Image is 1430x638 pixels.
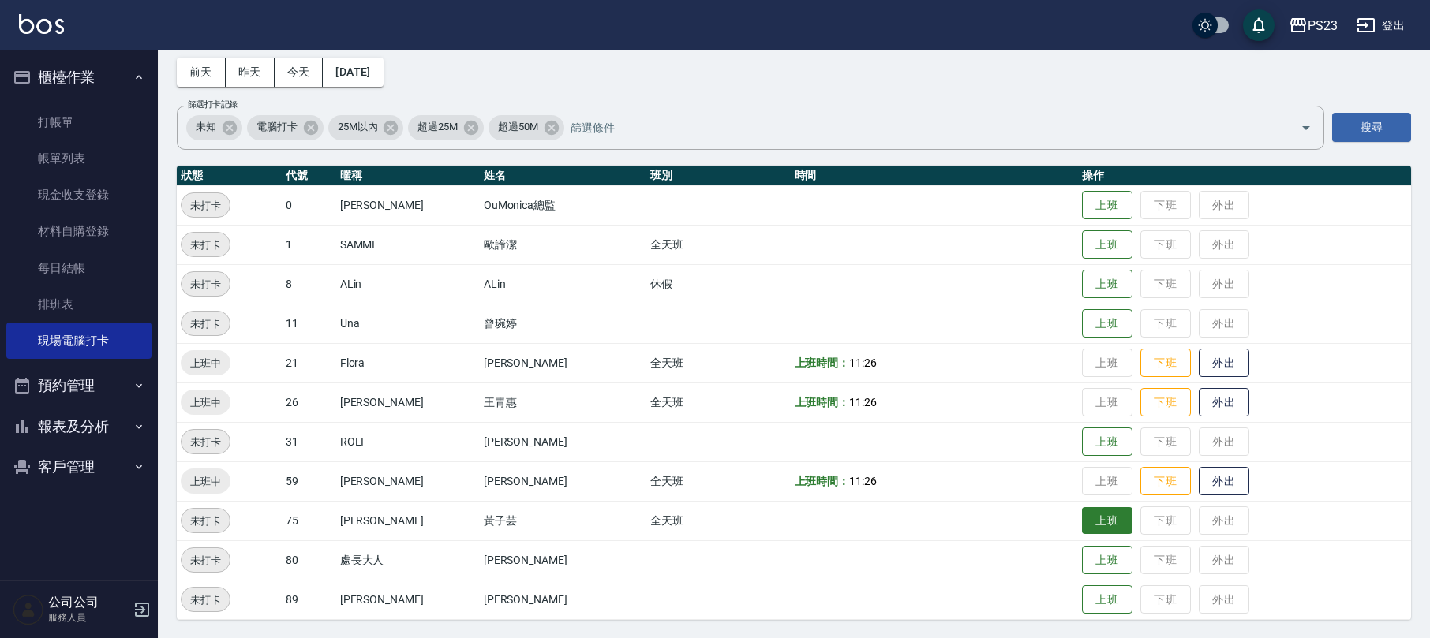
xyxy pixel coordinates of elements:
span: 25M以內 [328,119,387,135]
button: 上班 [1082,585,1132,614]
span: 未打卡 [182,315,230,332]
td: [PERSON_NAME] [480,540,647,580]
th: 暱稱 [336,166,480,186]
td: [PERSON_NAME] [480,461,647,501]
td: ALin [336,264,480,304]
button: 上班 [1082,546,1132,575]
button: 下班 [1140,388,1191,417]
td: 全天班 [646,225,790,264]
b: 上班時間： [795,396,850,409]
td: 21 [282,343,336,382]
td: 曾琬婷 [480,304,647,343]
td: 8 [282,264,336,304]
button: 上班 [1082,427,1132,457]
a: 現場電腦打卡 [6,323,152,359]
button: [DATE] [323,58,383,87]
span: 超過25M [408,119,467,135]
span: 未打卡 [182,513,230,529]
th: 代號 [282,166,336,186]
th: 狀態 [177,166,282,186]
button: 報表及分析 [6,406,152,447]
div: 超過25M [408,115,484,140]
a: 材料自購登錄 [6,213,152,249]
td: 全天班 [646,382,790,422]
span: 上班中 [181,473,230,490]
span: 未打卡 [182,237,230,253]
p: 服務人員 [48,610,129,625]
td: 處長大人 [336,540,480,580]
button: 昨天 [226,58,275,87]
b: 上班時間： [795,475,850,487]
button: 上班 [1082,230,1132,259]
th: 姓名 [480,166,647,186]
button: 客戶管理 [6,446,152,487]
a: 打帳單 [6,104,152,140]
td: OuMonica總監 [480,185,647,225]
div: PS23 [1308,16,1338,35]
img: Logo [19,14,64,34]
button: 外出 [1199,388,1249,417]
td: 全天班 [646,461,790,501]
td: 11 [282,304,336,343]
td: 89 [282,580,336,619]
td: [PERSON_NAME] [336,580,480,619]
span: 超過50M [489,119,548,135]
td: 全天班 [646,343,790,382]
td: 59 [282,461,336,501]
td: 80 [282,540,336,580]
td: ROLI [336,422,480,461]
td: 31 [282,422,336,461]
span: 11:26 [849,396,877,409]
div: 25M以內 [328,115,404,140]
td: [PERSON_NAME] [480,580,647,619]
button: PS23 [1282,9,1344,42]
td: 全天班 [646,501,790,540]
button: 外出 [1199,349,1249,378]
button: 上班 [1082,191,1132,220]
button: 前天 [177,58,226,87]
div: 電腦打卡 [247,115,324,140]
a: 現金收支登錄 [6,177,152,213]
button: 櫃檯作業 [6,57,152,98]
td: 黃子芸 [480,501,647,540]
td: 75 [282,501,336,540]
button: 預約管理 [6,365,152,406]
label: 篩選打卡記錄 [188,99,238,110]
td: [PERSON_NAME] [336,501,480,540]
a: 每日結帳 [6,250,152,286]
span: 未打卡 [182,591,230,608]
button: Open [1293,115,1319,140]
button: 上班 [1082,309,1132,338]
a: 排班表 [6,286,152,323]
button: 搜尋 [1332,113,1411,142]
td: Flora [336,343,480,382]
td: SAMMI [336,225,480,264]
td: [PERSON_NAME] [480,422,647,461]
span: 上班中 [181,355,230,371]
td: 0 [282,185,336,225]
button: 上班 [1082,270,1132,299]
td: ALin [480,264,647,304]
span: 未打卡 [182,276,230,293]
button: 登出 [1350,11,1411,40]
th: 時間 [791,166,1078,186]
span: 未打卡 [182,197,230,214]
td: [PERSON_NAME] [336,461,480,501]
td: [PERSON_NAME] [480,343,647,382]
span: 未知 [186,119,226,135]
td: 王青惠 [480,382,647,422]
td: [PERSON_NAME] [336,382,480,422]
span: 上班中 [181,394,230,411]
button: save [1243,9,1275,41]
button: 下班 [1140,349,1191,378]
span: 未打卡 [182,552,230,569]
td: 26 [282,382,336,422]
td: [PERSON_NAME] [336,185,480,225]
td: 歐諦潔 [480,225,647,264]
button: 外出 [1199,467,1249,496]
span: 11:26 [849,475,877,487]
span: 電腦打卡 [247,119,307,135]
div: 超過50M [489,115,564,140]
div: 未知 [186,115,242,140]
button: 下班 [1140,467,1191,496]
